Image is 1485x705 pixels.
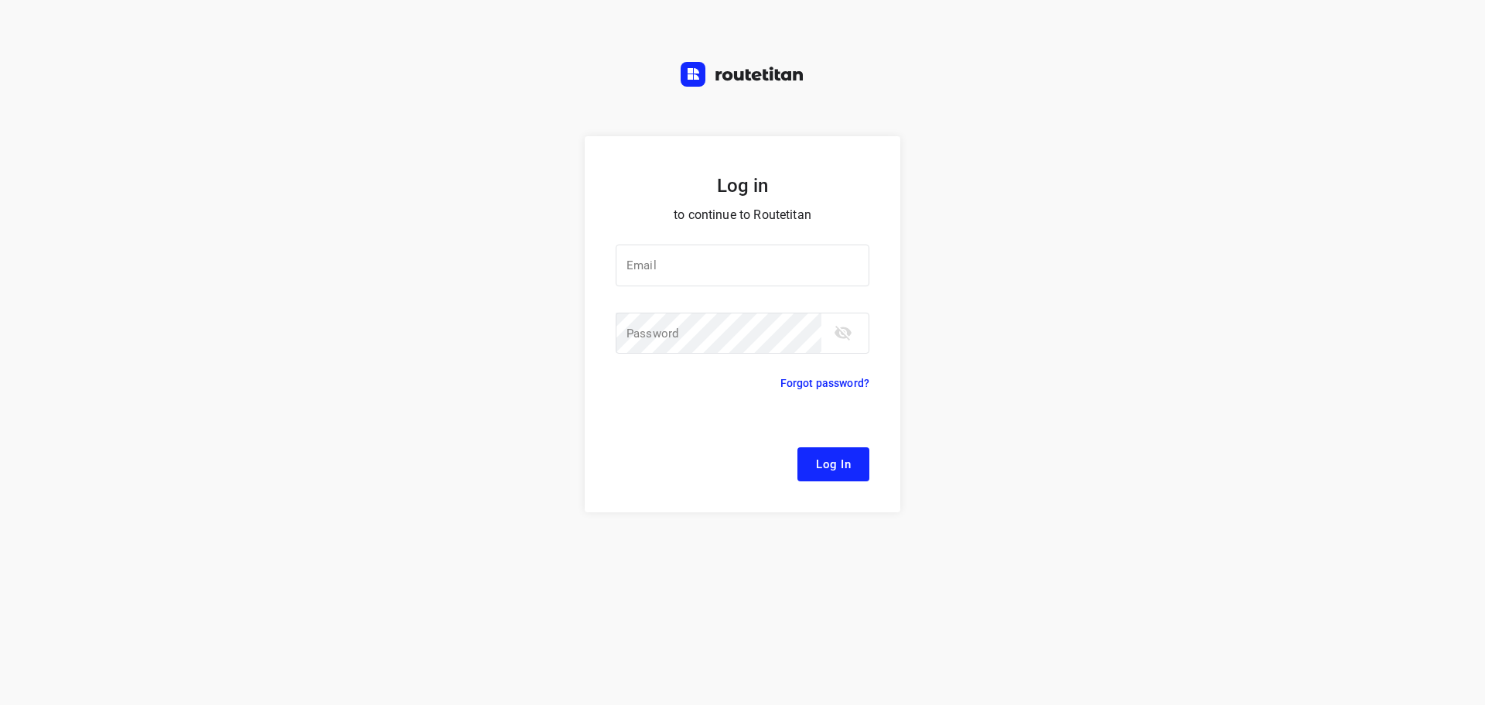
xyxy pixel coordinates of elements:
[616,204,869,226] p: to continue to Routetitan
[797,447,869,481] button: Log In
[816,454,851,474] span: Log In
[780,374,869,392] p: Forgot password?
[616,173,869,198] h5: Log in
[828,317,859,348] button: toggle password visibility
[681,62,804,87] img: Routetitan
